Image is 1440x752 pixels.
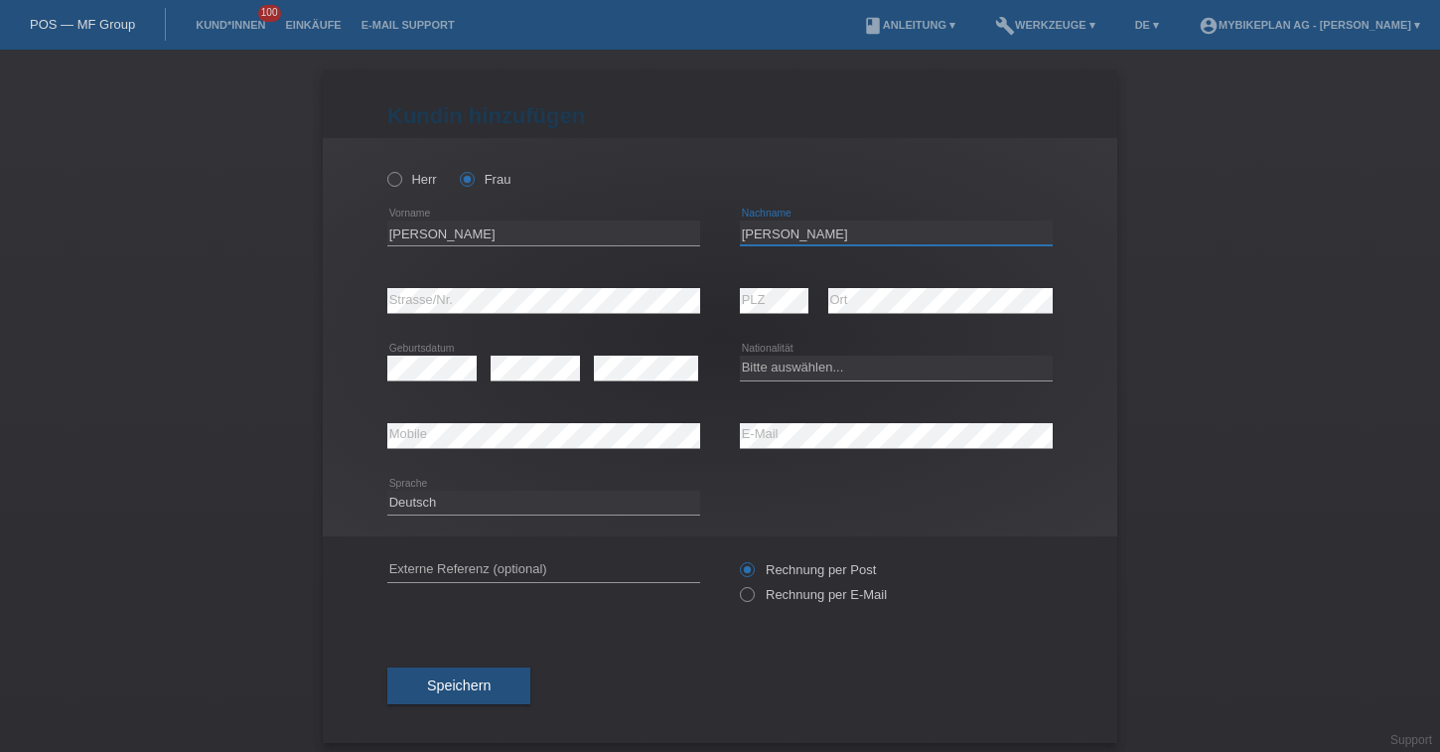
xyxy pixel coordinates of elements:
[1390,733,1432,747] a: Support
[1125,19,1169,31] a: DE ▾
[853,19,965,31] a: bookAnleitung ▾
[460,172,510,187] label: Frau
[387,172,400,185] input: Herr
[387,668,530,705] button: Speichern
[985,19,1105,31] a: buildWerkzeuge ▾
[30,17,135,32] a: POS — MF Group
[387,103,1053,128] h1: Kundin hinzufügen
[1189,19,1430,31] a: account_circleMybikeplan AG - [PERSON_NAME] ▾
[740,587,887,602] label: Rechnung per E-Mail
[740,587,753,612] input: Rechnung per E-Mail
[1199,16,1219,36] i: account_circle
[352,19,465,31] a: E-Mail Support
[460,172,473,185] input: Frau
[186,19,275,31] a: Kund*innen
[387,172,437,187] label: Herr
[427,677,491,693] span: Speichern
[863,16,883,36] i: book
[995,16,1015,36] i: build
[258,5,282,22] span: 100
[275,19,351,31] a: Einkäufe
[740,562,876,577] label: Rechnung per Post
[740,562,753,587] input: Rechnung per Post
